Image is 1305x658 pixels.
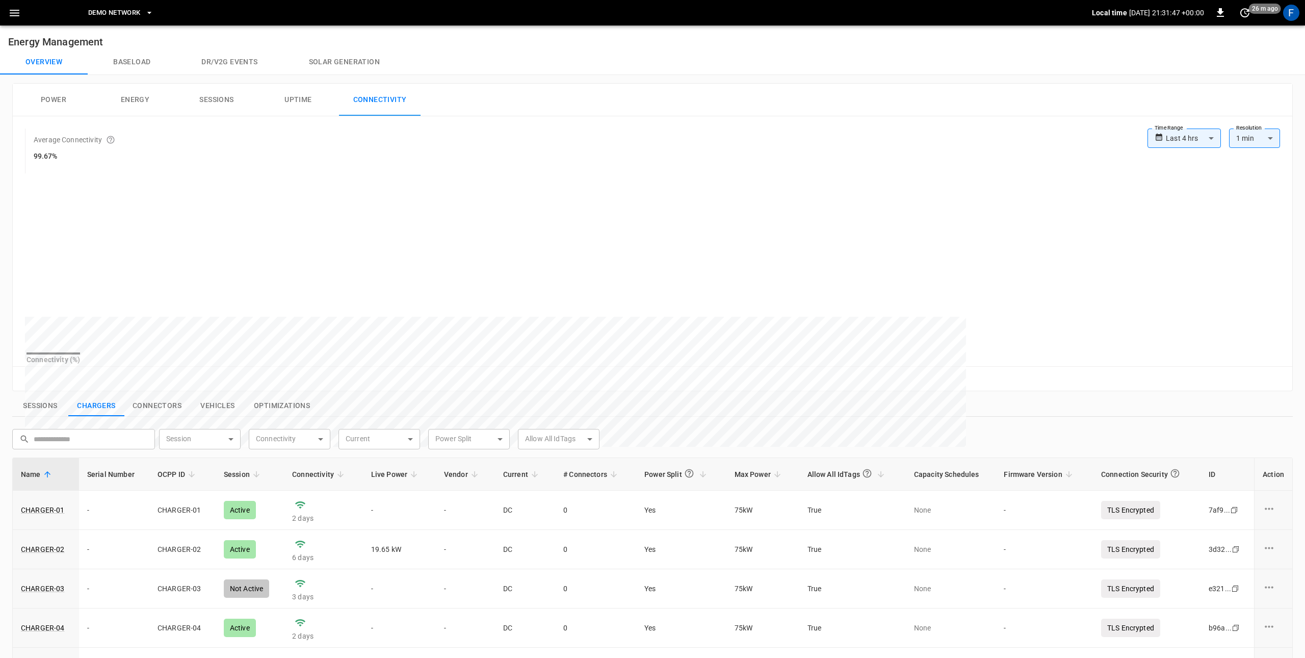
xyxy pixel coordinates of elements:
[807,464,888,484] span: Allow All IdTags
[84,3,158,23] button: DEMO NETWORK
[1263,581,1284,596] div: charge point options
[21,623,65,633] a: CHARGER-04
[1129,8,1204,18] p: [DATE] 21:31:47 +00:00
[283,50,405,74] button: Solar generation
[124,395,190,417] button: show latest connectors
[1200,458,1254,491] th: ID
[371,468,421,480] span: Live Power
[436,609,495,648] td: -
[444,468,481,480] span: Vendor
[1004,468,1075,480] span: Firmware Version
[224,619,256,637] div: Active
[726,609,799,648] td: 75 kW
[21,544,65,554] a: CHARGER-02
[1229,129,1280,148] div: 1 min
[158,468,198,480] span: OCPP ID
[21,505,65,515] a: CHARGER-01
[257,84,339,116] button: Uptime
[1254,458,1292,491] th: Action
[914,623,988,633] p: None
[1249,4,1281,14] span: 26 m ago
[1101,464,1182,484] div: Connection Security
[1237,5,1253,21] button: set refresh interval
[996,609,1093,648] td: -
[224,468,263,480] span: Session
[1283,5,1299,21] div: profile-icon
[339,84,421,116] button: Connectivity
[563,468,620,480] span: # Connectors
[21,584,65,594] a: CHARGER-03
[735,468,784,480] span: Max Power
[79,458,149,491] th: Serial Number
[12,395,68,417] button: show latest sessions
[13,84,94,116] button: Power
[1263,620,1284,636] div: charge point options
[1101,619,1160,637] p: TLS Encrypted
[21,468,54,480] span: Name
[34,151,115,162] h6: 99.67%
[636,609,726,648] td: Yes
[34,135,102,145] p: Average Connectivity
[1231,622,1241,634] div: copy
[906,458,996,491] th: Capacity Schedules
[246,395,318,417] button: show latest optimizations
[644,464,710,484] span: Power Split
[495,609,555,648] td: DC
[292,631,355,641] p: 2 days
[1166,129,1221,148] div: Last 4 hrs
[1263,502,1284,518] div: charge point options
[94,84,176,116] button: Energy
[176,84,257,116] button: Sessions
[88,7,140,19] span: DEMO NETWORK
[1155,124,1183,132] label: Time Range
[555,609,636,648] td: 0
[1236,124,1262,132] label: Resolution
[363,609,436,648] td: -
[190,395,246,417] button: show latest vehicles
[88,50,176,74] button: Baseload
[68,395,124,417] button: show latest charge points
[1092,8,1127,18] p: Local time
[1263,542,1284,557] div: charge point options
[503,468,541,480] span: Current
[799,609,906,648] td: True
[149,609,216,648] td: CHARGER-04
[292,468,347,480] span: Connectivity
[176,50,283,74] button: Dr/V2G events
[1209,623,1232,633] div: b96a ...
[79,609,149,648] td: -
